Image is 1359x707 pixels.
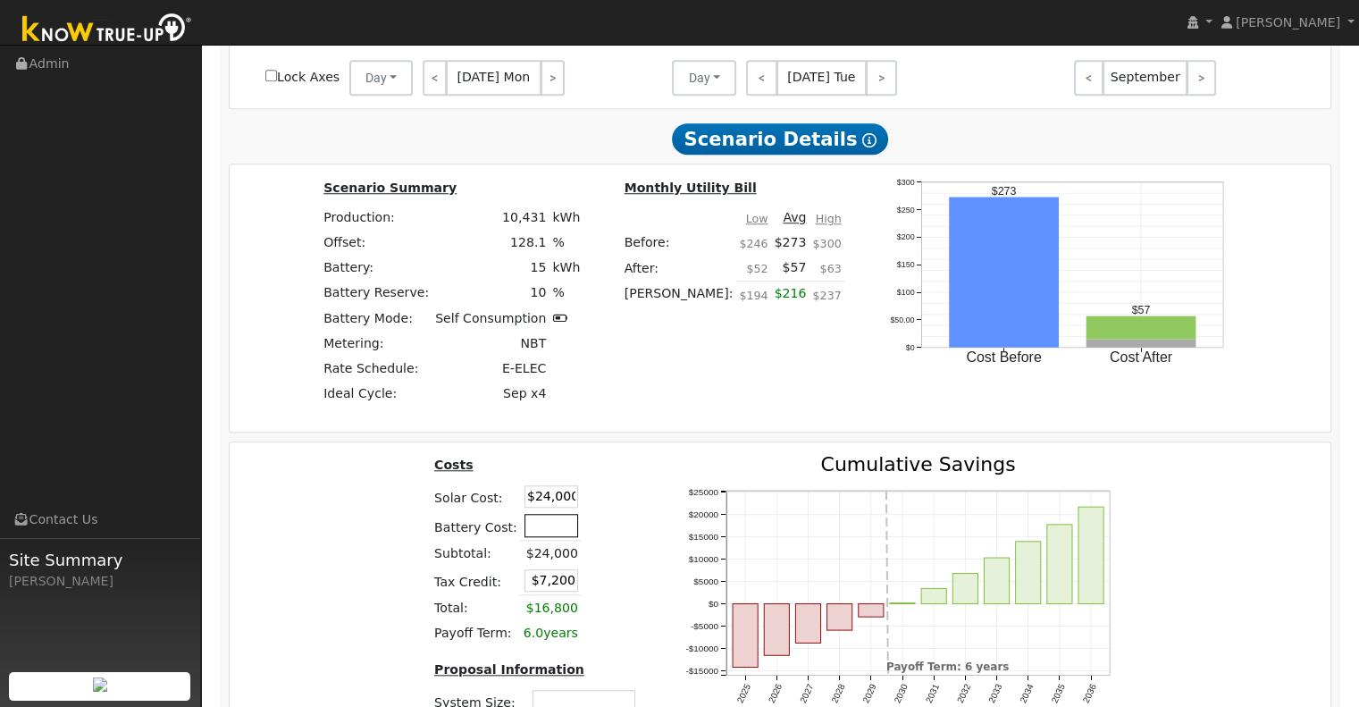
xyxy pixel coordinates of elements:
td: Ideal Cycle: [321,381,432,406]
a: > [866,60,897,96]
text: $273 [992,184,1017,197]
td: % [549,231,583,256]
rect: onclick="" [765,603,790,655]
label: Lock Axes [265,68,340,87]
td: Metering: [321,331,432,356]
td: $273 [771,231,810,256]
td: $24,000 [520,541,581,567]
rect: onclick="" [950,197,1060,347]
u: Costs [434,458,474,472]
text: 2031 [925,682,943,704]
span: Sep x4 [503,386,546,400]
td: E-ELEC [432,356,549,381]
td: $194 [736,281,771,316]
td: Solar Cost: [432,483,521,511]
text: Cost After [1110,349,1173,364]
text: $200 [897,232,915,241]
u: Proposal Information [434,662,584,677]
text: 2028 [830,682,848,704]
text: $10000 [689,554,719,564]
td: Subtotal: [432,541,521,567]
rect: onclick="" [1079,507,1104,604]
text: $50.00 [891,315,915,324]
a: > [1187,60,1216,96]
text: $25000 [689,487,719,497]
td: $300 [810,231,844,256]
td: 128.1 [432,231,549,256]
span: [DATE] Mon [446,60,541,96]
img: retrieve [93,678,107,692]
button: Day [672,60,736,96]
text: 2036 [1082,682,1100,704]
button: Day [349,60,414,96]
rect: onclick="" [827,603,852,630]
span: [DATE] Tue [776,60,867,96]
a: < [423,60,447,96]
td: Battery Reserve: [321,281,432,306]
input: Lock Axes [265,70,277,81]
td: 10 [432,281,549,306]
rect: onclick="" [1086,339,1196,347]
text: Cumulative Savings [821,453,1016,476]
u: High [816,212,842,225]
text: $5000 [694,577,719,586]
u: Low [746,212,768,225]
text: $57 [1132,303,1151,316]
text: 2030 [893,682,910,704]
text: 2035 [1051,682,1069,704]
rect: onclick="" [922,588,947,603]
td: Total: [432,595,521,621]
text: 2034 [1019,682,1036,704]
span: September [1103,60,1187,96]
rect: onclick="" [891,602,916,603]
u: Monthly Utility Bill [625,181,757,195]
text: -$15000 [686,666,719,676]
span: [PERSON_NAME] [1236,15,1340,29]
td: Tax Credit: [432,566,521,595]
td: years [520,620,581,645]
span: Site Summary [9,548,191,572]
td: Battery Mode: [321,306,432,331]
text: $250 [897,205,915,214]
rect: onclick="" [1017,542,1042,604]
text: $300 [897,177,915,186]
td: Payoff Term: [432,620,521,645]
td: Battery: [321,256,432,281]
rect: onclick="" [734,603,759,667]
text: 2027 [799,682,817,704]
td: 10,431 [432,205,549,230]
td: Production: [321,205,432,230]
td: $237 [810,281,844,316]
text: 2025 [735,682,753,704]
i: Show Help [862,133,877,147]
td: After: [621,256,736,282]
a: < [746,60,777,96]
div: [PERSON_NAME] [9,572,191,591]
text: $0 [709,599,719,609]
rect: onclick="" [1086,316,1196,339]
td: Battery Cost: [432,511,521,541]
text: Payoff Term: 6 years [887,661,1011,673]
text: -$5000 [691,621,719,631]
rect: onclick="" [1048,525,1073,604]
td: $16,800 [520,595,581,621]
rect: onclick="" [985,558,1010,604]
text: 2033 [987,682,1005,704]
td: Before: [621,231,736,256]
text: 2026 [767,682,784,704]
td: $57 [771,256,810,282]
a: > [541,60,565,96]
text: $100 [897,287,915,296]
text: Cost Before [967,349,1043,364]
u: Avg [783,210,806,224]
a: < [1074,60,1103,96]
td: $216 [771,281,810,316]
img: Know True-Up [13,10,201,50]
rect: onclick="" [859,603,884,617]
text: 2032 [956,682,974,704]
rect: onclick="" [953,573,978,603]
td: $52 [736,256,771,282]
text: $0 [906,342,915,351]
text: $150 [897,259,915,268]
td: Offset: [321,231,432,256]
